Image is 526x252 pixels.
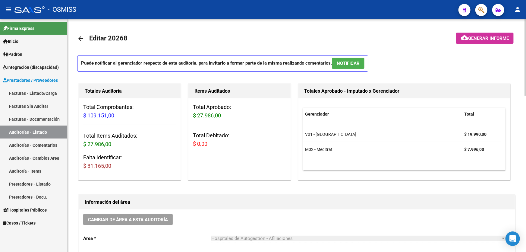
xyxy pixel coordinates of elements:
mat-icon: cloud_download [461,34,468,41]
span: Hospitales Públicos [3,207,47,213]
strong: $ 7.996,00 [465,147,484,152]
span: - OSMISS [48,3,76,16]
span: $ 27.986,00 [193,112,221,119]
h3: Total Debitado: [193,131,286,148]
p: Puede notificar al gerenciador respecto de esta auditoria, para invitarlo a formar parte de la mi... [77,56,368,72]
h1: Totales Auditoría [85,86,175,96]
h3: Total Comprobantes: [83,103,176,120]
span: V01 - [GEOGRAPHIC_DATA] [305,132,357,137]
span: $ 81.165,00 [83,163,111,169]
span: M02 - Meditrat [305,147,333,152]
datatable-header-cell: Gerenciador [303,108,462,121]
datatable-header-cell: Total [462,108,501,121]
h1: Totales Aprobado - Imputado x Gerenciador [304,86,504,96]
mat-icon: person [514,6,521,13]
button: Cambiar de área a esta auditoría [83,214,173,225]
span: Editar 20268 [89,34,128,42]
strong: $ 19.990,00 [465,132,487,137]
span: Generar informe [468,36,509,41]
span: Firma Express [3,25,34,32]
button: NOTIFICAR [332,58,364,69]
span: Total [465,112,474,116]
p: Area * [83,235,211,242]
span: Casos / Tickets [3,220,36,226]
span: NOTIFICAR [337,61,360,66]
mat-icon: arrow_back [77,35,84,42]
span: Hospitales de Autogestión - Afiliaciones [211,236,293,241]
button: Generar informe [456,33,514,44]
span: $ 0,00 [193,141,207,147]
h3: Total Aprobado: [193,103,286,120]
mat-icon: menu [5,6,12,13]
h3: Falta Identificar: [83,153,176,170]
h1: Información del área [85,197,509,207]
span: $ 109.151,00 [83,112,114,119]
span: Integración (discapacidad) [3,64,59,71]
span: Cambiar de área a esta auditoría [88,217,168,222]
h1: Items Auditados [194,86,284,96]
div: Open Intercom Messenger [506,231,520,246]
span: $ 27.986,00 [83,141,111,147]
span: Prestadores / Proveedores [3,77,58,84]
span: Gerenciador [305,112,329,116]
span: Padrón [3,51,22,58]
span: Inicio [3,38,18,45]
h3: Total Items Auditados: [83,132,176,148]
